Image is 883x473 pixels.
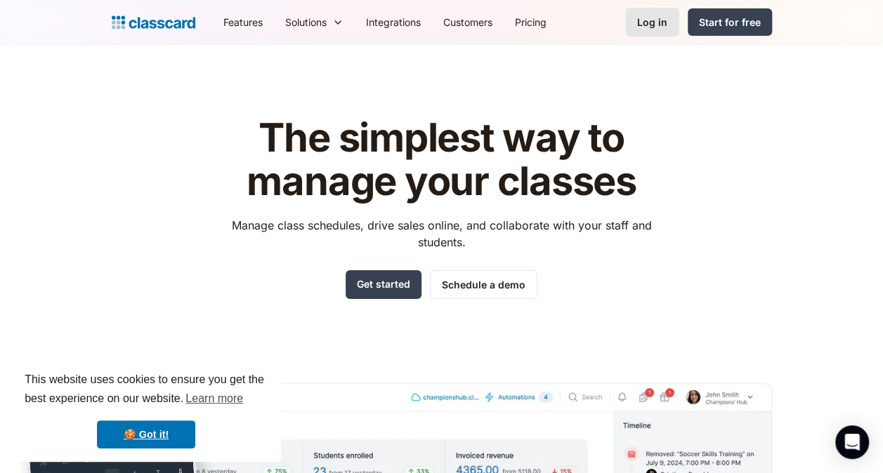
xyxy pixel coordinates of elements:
a: learn more about cookies [183,388,245,409]
a: Features [212,6,274,38]
p: Manage class schedules, drive sales online, and collaborate with your staff and students. [218,217,665,251]
a: Log in [625,8,679,36]
div: Open Intercom Messenger [835,425,869,459]
div: Solutions [274,6,355,38]
a: Pricing [504,6,558,38]
a: home [112,13,195,32]
a: dismiss cookie message [97,420,195,448]
a: Customers [432,6,504,38]
div: Log in [637,15,667,29]
div: Solutions [285,15,327,29]
a: Integrations [355,6,432,38]
div: Start for free [699,15,761,29]
a: Get started [346,270,421,299]
a: Start for free [688,8,772,36]
h1: The simplest way to manage your classes [218,116,665,203]
span: This website uses cookies to ensure you get the best experience on our website. [25,371,268,409]
a: Schedule a demo [430,270,537,299]
div: cookieconsent [11,358,281,462]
